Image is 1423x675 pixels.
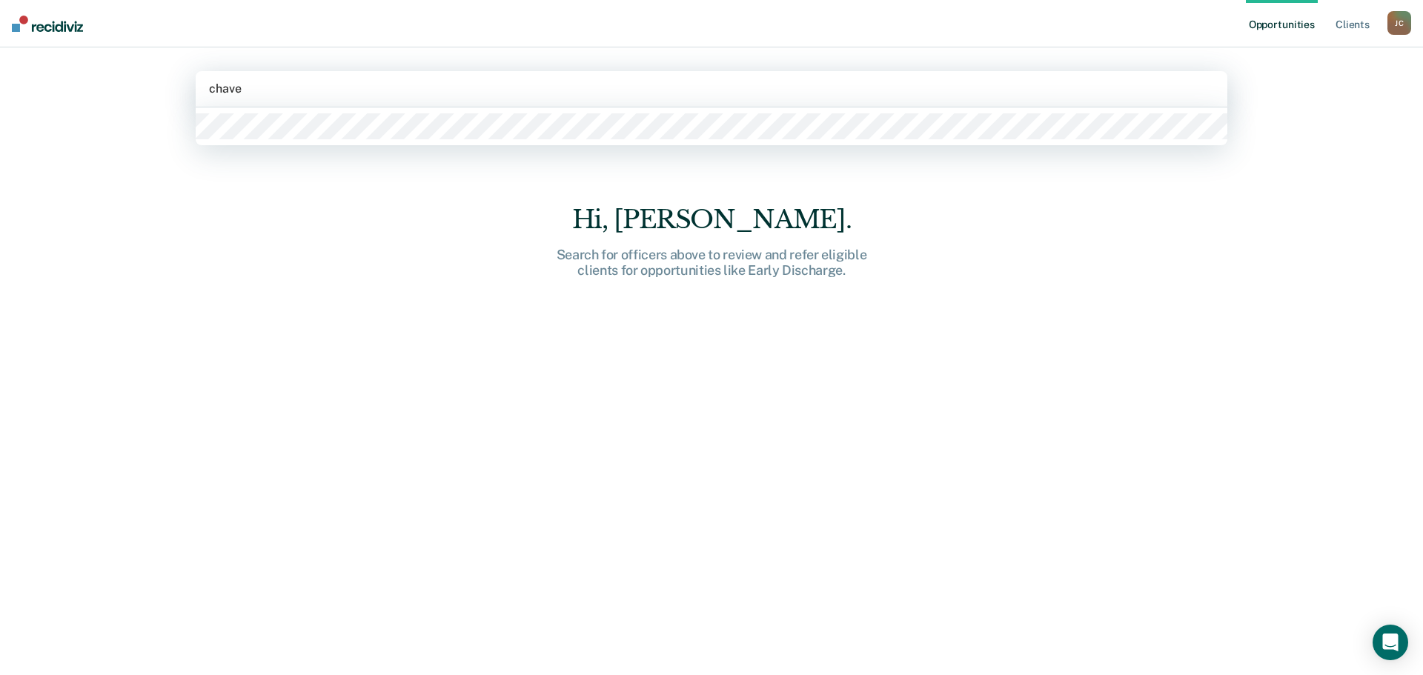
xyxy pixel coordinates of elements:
div: Hi, [PERSON_NAME]. [474,205,949,235]
div: J C [1387,11,1411,35]
button: JC [1387,11,1411,35]
div: Open Intercom Messenger [1373,625,1408,660]
div: Search for officers above to review and refer eligible clients for opportunities like Early Disch... [474,247,949,279]
img: Recidiviz [12,16,83,32]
